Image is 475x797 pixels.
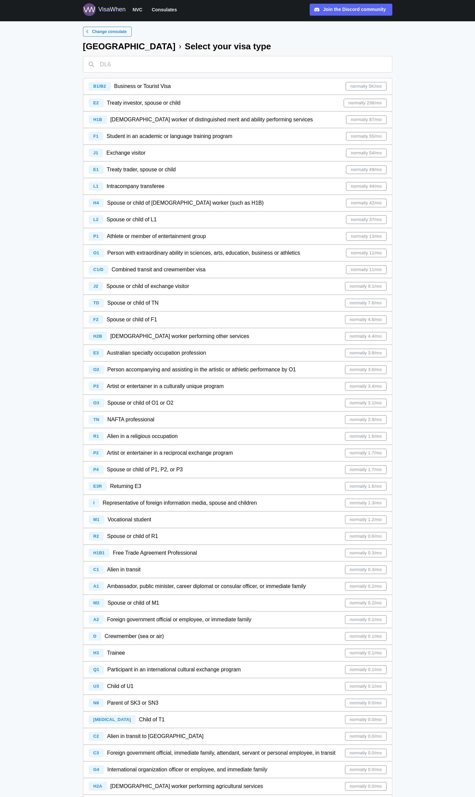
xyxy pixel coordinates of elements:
[351,116,382,124] span: normally 87/mo
[83,528,392,545] a: R2 Spouse or child of R1normally 0.6/mo
[350,82,382,90] span: normally 5K/mo
[149,5,180,14] button: Consulates
[350,666,382,674] span: normally 0.1/mo
[83,728,392,745] a: C2 Alien in transit to [GEOGRAPHIC_DATA]normally 0.0/mo
[93,250,99,255] span: O1
[107,583,306,589] span: Ambassador, public minister, career diplomat or consular officer, or immediate family
[350,349,382,357] span: normally 3.8/mo
[93,284,98,289] span: J2
[83,311,392,328] a: F2 Spouse or child of F1normally 4.6/mo
[348,99,382,107] span: normally 238/mo
[350,632,382,640] span: normally 0.1/mo
[83,111,392,128] a: H1B [DEMOGRAPHIC_DATA] worker of distinguished merit and ability performing servicesnormally 87/mo
[83,195,392,211] a: H4 Spouse or child of [DEMOGRAPHIC_DATA] worker (such as H1B)normally 42/mo
[93,150,98,155] span: J1
[110,483,141,489] span: Returning E3
[350,299,382,307] span: normally 7.6/mo
[350,599,382,607] span: normally 0.2/mo
[107,733,203,739] span: Alien in transit to [GEOGRAPHIC_DATA]
[112,267,206,272] span: Combined transit and crewmember visa
[93,234,99,239] span: P1
[106,283,189,289] span: Spouse or child of exchange visitor
[107,400,173,406] span: Spouse or child of O1 or O2
[107,767,267,772] span: International organization officer or employee, and immediate family
[323,6,386,13] div: Join the Discord community
[83,328,392,345] a: H2B [DEMOGRAPHIC_DATA] worker performing other servicesnormally 4.4/mo
[139,717,165,722] span: Child of T1
[310,4,392,16] a: Join the Discord community
[93,500,95,505] span: I
[93,317,99,322] span: F2
[350,449,382,457] span: normally 1.7/mo
[93,117,102,122] span: H1B
[350,366,382,374] span: normally 3.6/mo
[350,499,382,507] span: normally 1.3/mo
[350,616,382,624] span: normally 0.1/mo
[83,245,392,261] a: O1 Person with extraordinary ability in sciences, arts, education, business or athleticsnormally ...
[93,200,99,205] span: H4
[350,482,382,490] span: normally 1.6/mo
[93,267,104,272] span: C1/D
[83,395,392,411] a: O3 Spouse or child of O1 or O2normally 3.1/mo
[350,649,382,657] span: normally 0.1/mo
[107,250,300,256] span: Person with extraordinary ability in sciences, arts, education, business or athletics
[93,367,99,372] span: O2
[107,650,125,656] span: Trainee
[107,317,157,322] span: Spouse or child of F1
[93,384,99,389] span: P3
[83,695,392,711] a: N8 Parent of SK3 or SN3normally 0.0/mo
[83,495,392,511] a: I Representative of foreign information media, spouse and childrennormally 1.3/mo
[93,517,100,522] span: M1
[83,411,392,428] a: TN NAFTA professionalnormally 2.9/mo
[93,534,99,539] span: R2
[83,78,392,95] a: B1/B2 Business or Tourist Visanormally 5K/mo
[107,217,157,222] span: Spouse or child of L1
[130,5,146,14] button: NVC
[98,5,126,14] div: VisaWhen
[105,633,164,639] span: Crewmember (sea or air)
[83,678,392,695] a: U3 Child of U1normally 0.1/mo
[83,445,392,461] a: P2 Artist or entertainer in a reciprocal exchange programnormally 1.7/mo
[107,300,159,306] span: Spouse or child of TN
[350,532,382,540] span: normally 0.6/mo
[351,232,382,240] span: normally 13/mo
[93,484,102,489] span: E3R
[83,645,392,661] a: H3 Traineenormally 0.1/mo
[108,517,151,522] span: Vocational student
[107,433,178,439] span: Alien in a religious occupation
[107,100,181,106] span: Treaty investor, spouse or child
[107,383,224,389] span: Artist or entertainer in a culturally unique program
[93,634,97,639] span: D
[351,249,382,257] span: normally 11/mo
[179,42,181,50] div: ›
[83,3,96,16] img: Logo for VisaWhen
[107,450,233,456] span: Artist or entertainer in a reciprocal exchange program
[83,428,392,445] a: R1 Alien in a religious occupationnormally 1.8/mo
[93,400,99,405] span: O3
[107,367,296,372] span: Person accompanying and assisting in the artistic or athletic performance by O1
[106,150,145,156] span: Exchange visitor
[83,778,392,795] a: H2A [DEMOGRAPHIC_DATA] worker performing agricultural servicesnormally 0.0/mo
[83,211,392,228] a: L2 Spouse or child of L1normally 37/mo
[107,700,158,706] span: Parent of SK3 or SN3
[83,278,392,295] a: J2 Spouse or child of exchange visitornormally 9.1/mo
[110,333,249,339] span: [DEMOGRAPHIC_DATA] worker performing other services
[107,467,183,472] span: Spouse or child of P1, P2, or P3
[350,699,382,707] span: normally 0.0/mo
[110,117,313,122] span: [DEMOGRAPHIC_DATA] worker of distinguished merit and ability performing services
[83,511,392,528] a: M1 Vocational studentnormally 1.2/mo
[93,417,99,422] span: TN
[93,450,99,455] span: P2
[83,228,392,245] a: P1 Athlete or member of entertainment groupnormally 13/mo
[351,149,382,157] span: normally 54/mo
[351,132,382,140] span: normally 55/mo
[107,750,335,756] span: Foreign government official, immediate family, attendant, servant or personal employee, in transit
[83,478,392,495] a: E3R Returning E3normally 1.6/mo
[93,650,99,655] span: H3
[350,466,382,474] span: normally 1.7/mo
[350,566,382,574] span: normally 0.3/mo
[110,783,263,789] span: [DEMOGRAPHIC_DATA] worker performing agricultural services
[83,95,392,111] a: E2 Treaty investor, spouse or childnormally 238/mo
[350,416,382,424] span: normally 2.9/mo
[350,282,382,290] span: normally 9.1/mo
